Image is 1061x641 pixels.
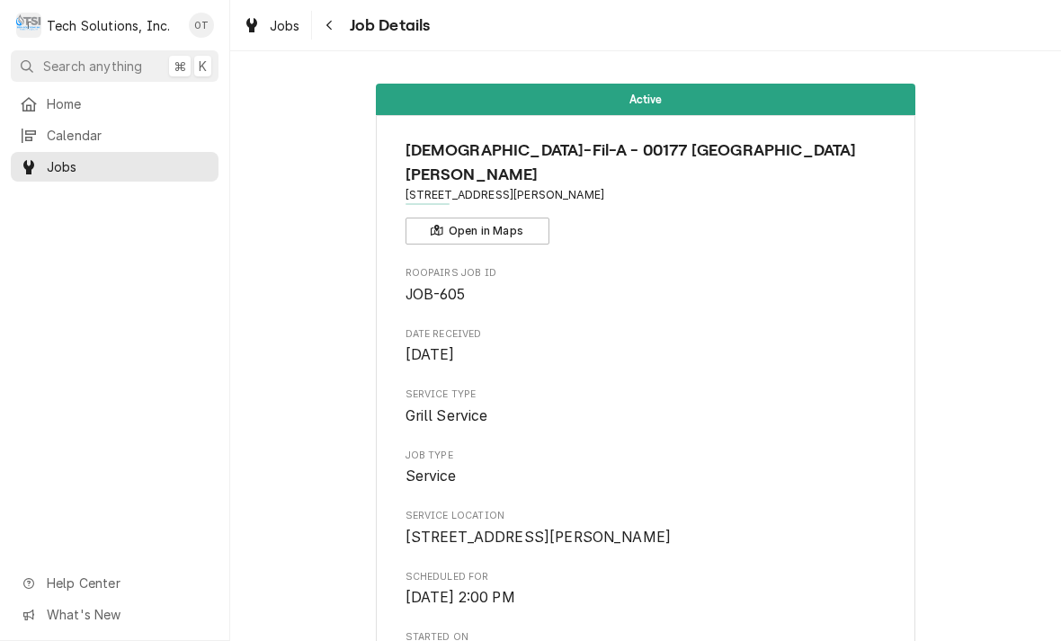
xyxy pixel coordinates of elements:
[406,527,887,548] span: Service Location
[406,138,887,187] span: Name
[189,13,214,38] div: Otis Tooley's Avatar
[316,11,344,40] button: Navigate back
[344,13,431,38] span: Job Details
[270,16,300,35] span: Jobs
[406,286,466,303] span: JOB-605
[406,467,457,485] span: Service
[406,266,887,280] span: Roopairs Job ID
[47,16,170,35] div: Tech Solutions, Inc.
[406,587,887,609] span: Scheduled For
[406,405,887,427] span: Service Type
[47,157,210,176] span: Jobs
[47,605,208,624] span: What's New
[406,346,455,363] span: [DATE]
[406,387,887,402] span: Service Type
[406,570,887,609] div: Scheduled For
[11,89,218,119] a: Home
[16,13,41,38] div: T
[47,126,210,145] span: Calendar
[406,327,887,366] div: Date Received
[199,57,207,76] span: K
[11,50,218,82] button: Search anything⌘K
[11,152,218,182] a: Jobs
[16,13,41,38] div: Tech Solutions, Inc.'s Avatar
[406,284,887,306] span: Roopairs Job ID
[406,570,887,584] span: Scheduled For
[174,57,186,76] span: ⌘
[11,600,218,629] a: Go to What's New
[406,327,887,342] span: Date Received
[406,387,887,426] div: Service Type
[406,466,887,487] span: Job Type
[406,509,887,548] div: Service Location
[11,568,218,598] a: Go to Help Center
[406,218,549,245] button: Open in Maps
[406,529,672,546] span: [STREET_ADDRESS][PERSON_NAME]
[629,93,663,105] span: Active
[406,449,887,487] div: Job Type
[406,589,515,606] span: [DATE] 2:00 PM
[11,120,218,150] a: Calendar
[406,509,887,523] span: Service Location
[47,94,210,113] span: Home
[406,344,887,366] span: Date Received
[406,449,887,463] span: Job Type
[376,84,915,115] div: Status
[236,11,308,40] a: Jobs
[406,138,887,245] div: Client Information
[406,187,887,203] span: Address
[43,57,142,76] span: Search anything
[406,266,887,305] div: Roopairs Job ID
[47,574,208,592] span: Help Center
[406,407,488,424] span: Grill Service
[189,13,214,38] div: OT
